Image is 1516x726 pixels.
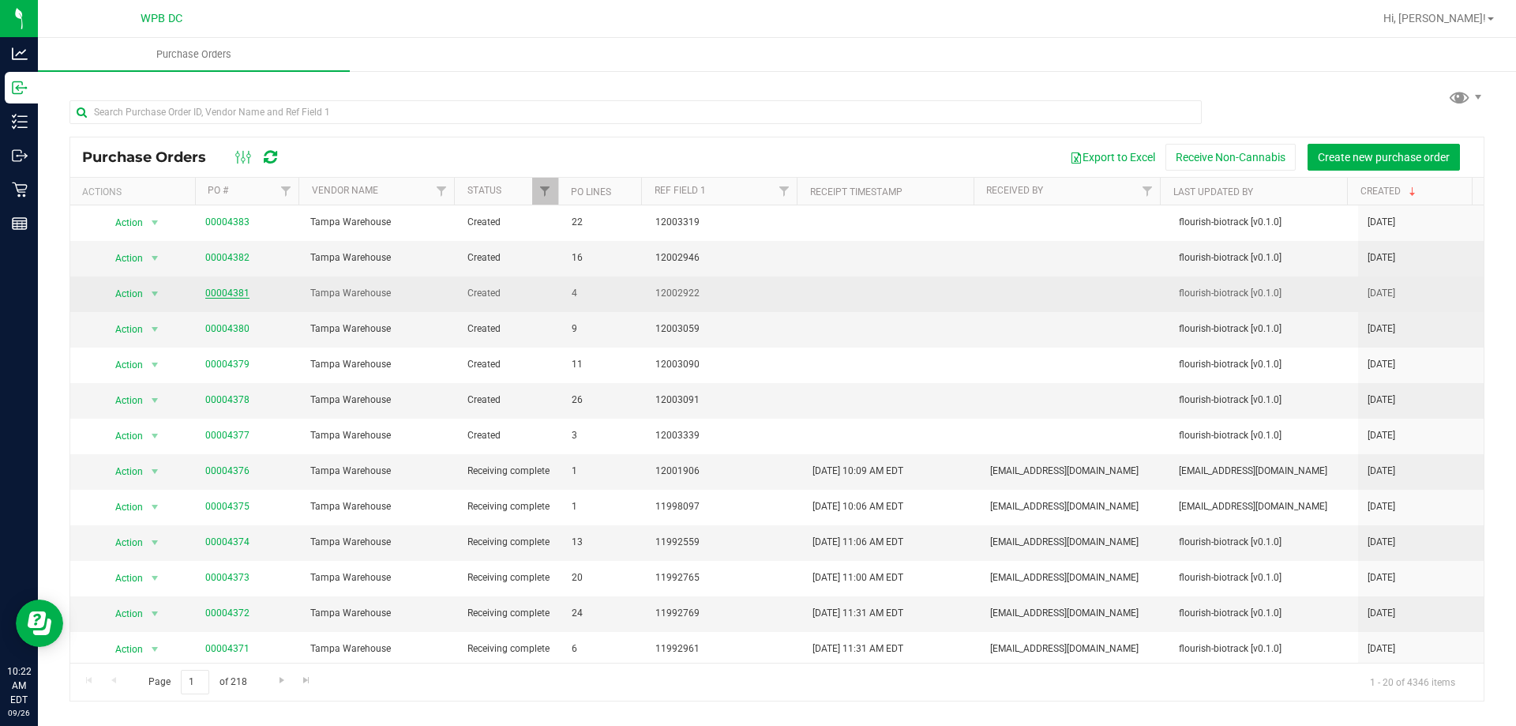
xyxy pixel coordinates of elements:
p: 09/26 [7,707,31,719]
span: flourish-biotrack [v0.1.0] [1179,357,1349,372]
a: Ref Field 1 [655,185,706,196]
span: 9 [572,322,636,337]
a: 00004373 [205,572,250,583]
a: 00004381 [205,288,250,299]
span: 11998097 [655,499,794,514]
span: select [144,318,164,340]
span: Action [102,247,144,269]
span: 3 [572,428,636,443]
span: [EMAIL_ADDRESS][DOMAIN_NAME] [1179,499,1349,514]
span: flourish-biotrack [v0.1.0] [1179,535,1349,550]
span: flourish-biotrack [v0.1.0] [1179,393,1349,408]
span: Receiving complete [467,641,553,656]
span: [DATE] 10:06 AM EDT [812,499,903,514]
span: Tampa Warehouse [310,499,448,514]
span: 12002922 [655,286,794,301]
span: [EMAIL_ADDRESS][DOMAIN_NAME] [990,641,1160,656]
span: WPB DC [141,12,182,25]
span: Receiving complete [467,499,553,514]
a: 00004372 [205,608,250,619]
span: 12001906 [655,464,794,479]
span: [DATE] [1368,606,1395,621]
span: Tampa Warehouse [310,535,448,550]
span: 13 [572,535,636,550]
span: Tampa Warehouse [310,464,448,479]
span: [DATE] [1368,641,1395,656]
span: Purchase Orders [135,47,253,62]
span: flourish-biotrack [v0.1.0] [1179,428,1349,443]
span: flourish-biotrack [v0.1.0] [1179,286,1349,301]
span: [DATE] [1368,357,1395,372]
a: 00004383 [205,216,250,228]
span: 11992769 [655,606,794,621]
a: Status [467,185,501,196]
span: select [144,603,164,625]
span: 1 - 20 of 4346 items [1357,670,1468,694]
inline-svg: Reports [12,216,28,231]
iframe: Resource center [16,600,63,647]
span: select [144,567,164,589]
span: Action [102,389,144,412]
span: 11992559 [655,535,794,550]
span: [DATE] [1368,499,1395,514]
span: Tampa Warehouse [310,641,448,656]
span: 12003059 [655,322,794,337]
span: [DATE] 11:06 AM EDT [812,535,903,550]
span: Created [467,322,553,337]
a: 00004377 [205,430,250,441]
a: 00004380 [205,323,250,334]
span: [DATE] [1368,535,1395,550]
a: Last Updated By [1173,186,1253,197]
span: 20 [572,570,636,585]
a: Created [1360,186,1419,197]
span: Tampa Warehouse [310,286,448,301]
span: select [144,283,164,305]
span: 11 [572,357,636,372]
button: Create new purchase order [1308,144,1460,171]
span: [EMAIL_ADDRESS][DOMAIN_NAME] [990,606,1160,621]
a: 00004375 [205,501,250,512]
span: Tampa Warehouse [310,606,448,621]
span: Receiving complete [467,535,553,550]
input: Search Purchase Order ID, Vendor Name and Ref Field 1 [69,100,1202,124]
span: Receiving complete [467,464,553,479]
span: 22 [572,215,636,230]
span: Purchase Orders [82,149,222,166]
input: 1 [181,670,209,694]
p: 10:22 AM EDT [7,664,31,707]
span: Action [102,283,144,305]
a: Received By [986,185,1043,196]
a: Go to the next page [270,670,293,691]
span: select [144,354,164,376]
span: flourish-biotrack [v0.1.0] [1179,570,1349,585]
a: Purchase Orders [38,38,350,71]
span: Action [102,603,144,625]
span: select [144,389,164,412]
span: Action [102,354,144,376]
span: 12003090 [655,357,794,372]
a: 00004382 [205,252,250,263]
span: Created [467,286,553,301]
span: 12003339 [655,428,794,443]
span: Tampa Warehouse [310,570,448,585]
span: Hi, [PERSON_NAME]! [1383,12,1486,24]
span: flourish-biotrack [v0.1.0] [1179,322,1349,337]
span: Tampa Warehouse [310,250,448,265]
span: Action [102,425,144,447]
a: Filter [272,178,298,205]
a: PO # [208,185,228,196]
a: Receipt Timestamp [810,186,902,197]
a: Go to the last page [295,670,318,691]
span: [DATE] [1368,250,1395,265]
span: 11992765 [655,570,794,585]
a: Filter [771,178,797,205]
span: [DATE] [1368,464,1395,479]
inline-svg: Outbound [12,148,28,164]
span: Action [102,461,144,483]
span: [DATE] [1368,286,1395,301]
span: Receiving complete [467,606,553,621]
a: Filter [532,178,558,205]
span: Tampa Warehouse [310,357,448,372]
span: [DATE] [1368,570,1395,585]
span: select [144,461,164,483]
